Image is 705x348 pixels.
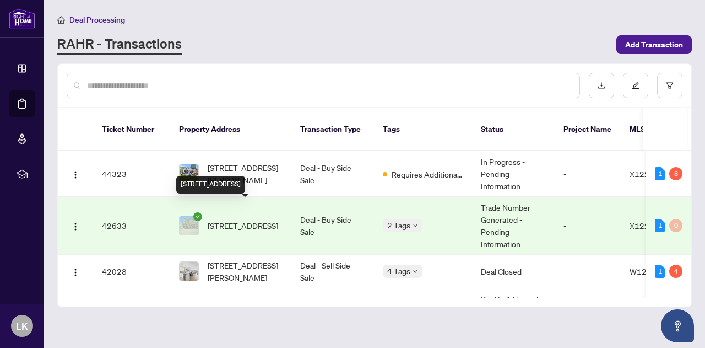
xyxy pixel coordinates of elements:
img: Logo [71,170,80,179]
div: 8 [669,167,682,180]
span: 4 Tags [387,265,410,277]
div: 4 [669,265,682,278]
span: [STREET_ADDRESS] [208,219,278,232]
span: Requires Additional Docs [392,168,463,180]
img: Logo [71,268,80,277]
td: 40956 [93,288,170,334]
button: Add Transaction [616,35,692,54]
span: filter [666,82,674,89]
span: W12228374 [630,266,676,276]
span: check-circle [193,212,202,221]
td: Deal Fell Through - Pending Information [472,288,555,334]
td: In Progress - Pending Information [472,151,555,197]
th: Ticket Number [93,108,170,151]
th: Project Name [555,108,621,151]
th: Tags [374,108,472,151]
img: thumbnail-img [180,216,198,235]
button: Logo [67,217,84,234]
td: 42633 [93,197,170,255]
th: Property Address [170,108,291,151]
span: home [57,16,65,24]
td: 44323 [93,151,170,197]
th: Status [472,108,555,151]
td: Deal - Buy Side Sale [291,151,374,197]
div: [STREET_ADDRESS] [176,176,245,194]
span: [STREET_ADDRESS][PERSON_NAME] [208,162,283,186]
td: 42028 [93,255,170,288]
span: download [598,82,605,89]
img: Logo [71,222,80,231]
span: down [413,223,418,228]
div: 1 [655,265,665,278]
span: [STREET_ADDRESS][PERSON_NAME] [208,259,283,283]
td: - [555,197,621,255]
a: RAHR - Transactions [57,35,182,55]
th: Transaction Type [291,108,374,151]
span: 2 Tags [387,219,410,232]
td: Deal - Buy Side Sale [291,197,374,255]
span: X12279767 [630,169,674,179]
div: 1 [655,219,665,232]
span: edit [632,82,639,89]
button: filter [657,73,682,98]
td: - [555,151,621,197]
span: Deal Processing [69,15,125,25]
span: LK [16,318,28,334]
td: Deal Closed [472,255,555,288]
img: logo [9,8,35,29]
td: Deal - Buy Side Sale [291,288,374,334]
button: Logo [67,165,84,183]
td: - [555,288,621,334]
div: 0 [669,219,682,232]
span: Add Transaction [625,36,683,53]
button: edit [623,73,648,98]
img: thumbnail-img [180,164,198,183]
button: Logo [67,263,84,280]
th: MLS # [621,108,687,151]
button: Open asap [661,309,694,342]
span: down [413,269,418,274]
div: 1 [655,167,665,180]
img: thumbnail-img [180,262,198,281]
button: download [589,73,614,98]
td: Deal - Sell Side Sale [291,255,374,288]
td: Trade Number Generated - Pending Information [472,197,555,255]
td: - [555,255,621,288]
span: X12260984 [630,221,674,231]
